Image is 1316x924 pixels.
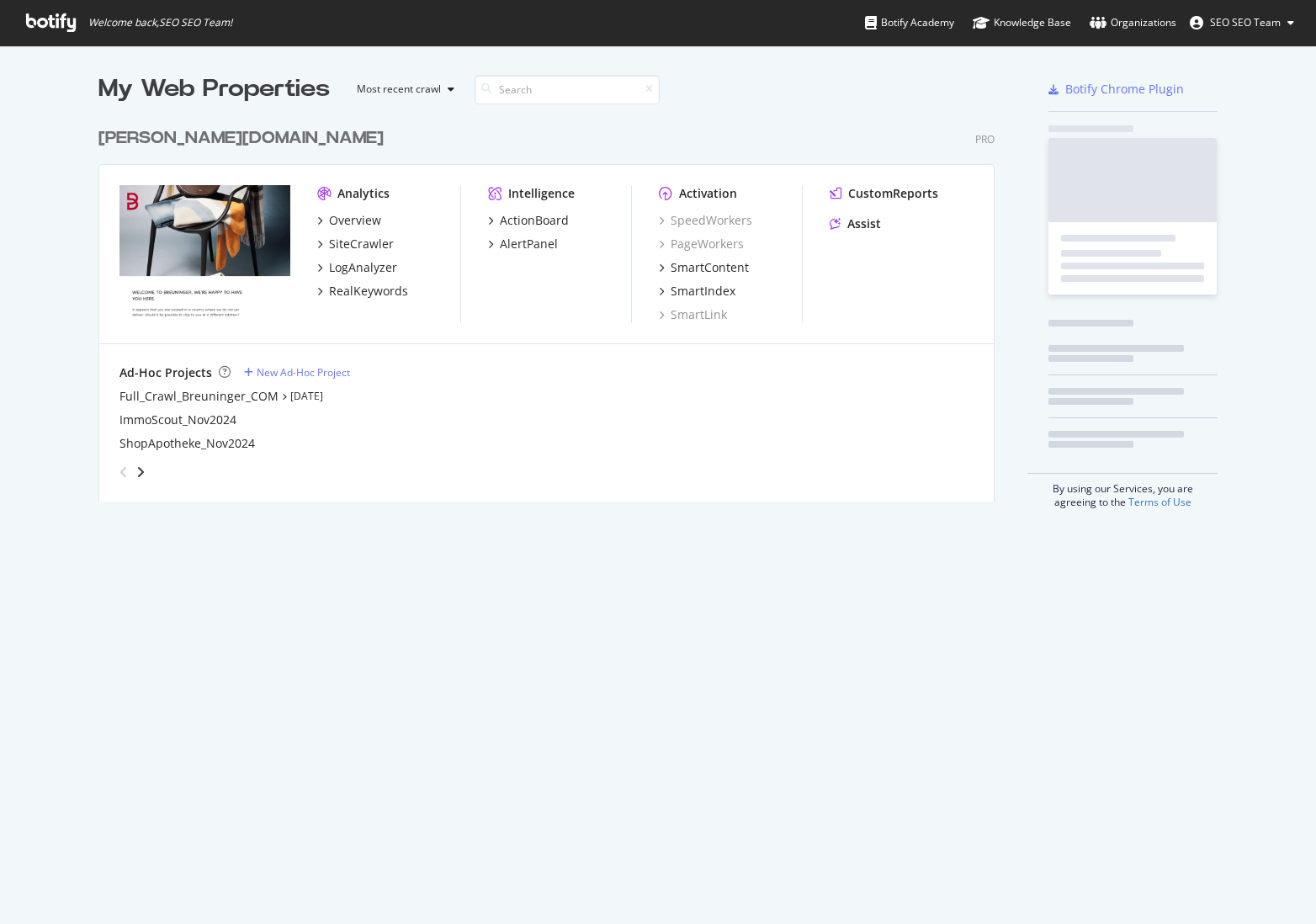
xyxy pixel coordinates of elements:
div: grid [98,106,1008,502]
a: [DATE] [290,389,323,403]
a: Terms of Use [1128,495,1191,509]
div: Assist [847,215,881,232]
a: Overview [317,212,381,229]
span: Welcome back, SEO SEO Team ! [88,16,232,29]
div: ActionBoard [500,212,569,229]
a: Botify Chrome Plugin [1048,81,1184,98]
a: [PERSON_NAME][DOMAIN_NAME] [98,126,390,151]
div: CustomReports [848,185,938,202]
a: ActionBoard [488,212,569,229]
div: AlertPanel [500,236,558,252]
div: New Ad-Hoc Project [257,365,350,380]
div: SmartContent [671,259,749,276]
div: Overview [329,212,381,229]
div: Knowledge Base [973,14,1071,31]
a: ShopApotheke_Nov2024 [119,435,255,452]
button: Most recent crawl [343,76,461,103]
a: RealKeywords [317,283,408,300]
input: Search [475,75,660,104]
a: Assist [830,215,881,232]
a: SpeedWorkers [659,212,752,229]
a: PageWorkers [659,236,744,252]
div: Botify Academy [865,14,954,31]
div: Botify Chrome Plugin [1065,81,1184,98]
img: breuninger.com [119,185,290,321]
a: SmartIndex [659,283,735,300]
div: Most recent crawl [357,84,441,94]
a: SiteCrawler [317,236,394,252]
div: RealKeywords [329,283,408,300]
a: AlertPanel [488,236,558,252]
div: angle-left [113,459,135,486]
div: Pro [975,132,995,146]
span: SEO SEO Team [1210,15,1281,29]
a: Full_Crawl_Breuninger_COM [119,388,279,405]
div: Activation [679,185,737,202]
div: SiteCrawler [329,236,394,252]
div: My Web Properties [98,72,330,106]
div: Ad-Hoc Projects [119,364,212,381]
a: New Ad-Hoc Project [244,365,350,380]
div: [PERSON_NAME][DOMAIN_NAME] [98,126,384,151]
div: LogAnalyzer [329,259,397,276]
a: SmartContent [659,259,749,276]
a: SmartLink [659,306,727,323]
div: SmartIndex [671,283,735,300]
div: angle-right [135,464,146,481]
div: Organizations [1090,14,1176,31]
button: SEO SEO Team [1176,9,1308,36]
a: ImmoScout_Nov2024 [119,412,236,428]
a: CustomReports [830,185,938,202]
div: Analytics [337,185,390,202]
a: LogAnalyzer [317,259,397,276]
div: By using our Services, you are agreeing to the [1027,473,1218,509]
div: Intelligence [508,185,575,202]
